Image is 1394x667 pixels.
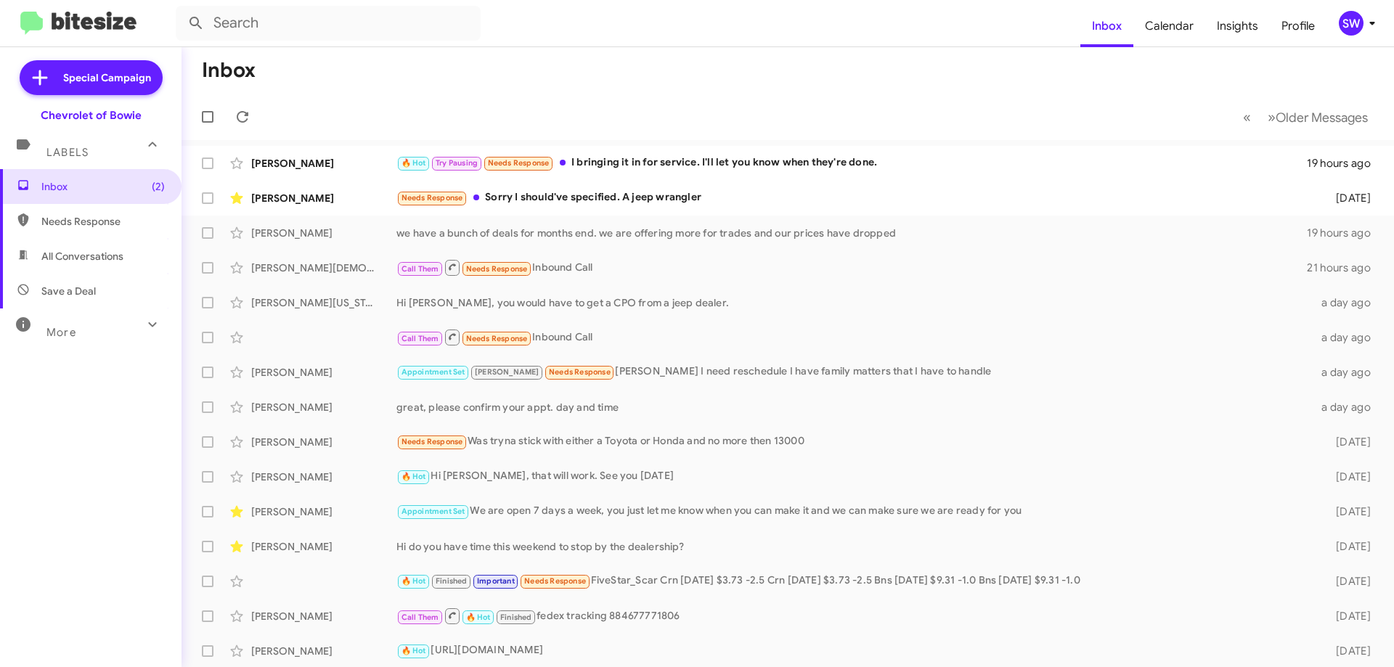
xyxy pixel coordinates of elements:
[202,59,256,82] h1: Inbox
[500,613,532,622] span: Finished
[402,646,426,655] span: 🔥 Hot
[1313,295,1382,310] div: a day ago
[1276,110,1368,126] span: Older Messages
[466,264,528,274] span: Needs Response
[396,258,1307,277] div: Inbound Call
[436,576,468,586] span: Finished
[1339,11,1364,36] div: SW
[396,400,1313,414] div: great, please confirm your appt. day and time
[396,226,1307,240] div: we have a bunch of deals for months end. we are offering more for trades and our prices have dropped
[1259,102,1377,132] button: Next
[1313,400,1382,414] div: a day ago
[1313,574,1382,589] div: [DATE]
[251,400,396,414] div: [PERSON_NAME]
[488,158,550,168] span: Needs Response
[402,613,439,622] span: Call Them
[251,191,396,205] div: [PERSON_NAME]
[396,642,1313,659] div: [URL][DOMAIN_NAME]
[1205,5,1270,47] a: Insights
[396,189,1313,206] div: Sorry I should've specified. A jeep wrangler
[152,179,165,194] span: (2)
[466,613,491,622] span: 🔥 Hot
[396,155,1307,171] div: I bringing it in for service. I'll let you know when they're done.
[396,328,1313,346] div: Inbound Call
[1326,11,1378,36] button: SW
[402,367,465,377] span: Appointment Set
[176,6,481,41] input: Search
[1313,644,1382,658] div: [DATE]
[402,334,439,343] span: Call Them
[1133,5,1205,47] a: Calendar
[402,472,426,481] span: 🔥 Hot
[1268,108,1276,126] span: »
[1313,435,1382,449] div: [DATE]
[63,70,151,85] span: Special Campaign
[41,249,123,263] span: All Conversations
[251,226,396,240] div: [PERSON_NAME]
[402,193,463,202] span: Needs Response
[251,261,396,275] div: [PERSON_NAME][DEMOGRAPHIC_DATA]
[1307,156,1382,171] div: 19 hours ago
[396,503,1313,520] div: We are open 7 days a week, you just let me know when you can make it and we can make sure we are ...
[251,609,396,623] div: [PERSON_NAME]
[1313,504,1382,519] div: [DATE]
[1270,5,1326,47] a: Profile
[1313,191,1382,205] div: [DATE]
[1313,470,1382,484] div: [DATE]
[41,179,165,194] span: Inbox
[1313,365,1382,380] div: a day ago
[402,264,439,274] span: Call Them
[524,576,586,586] span: Needs Response
[402,437,463,446] span: Needs Response
[251,539,396,554] div: [PERSON_NAME]
[396,573,1313,589] div: FiveStar_Scar Crn [DATE] $3.73 -2.5 Crn [DATE] $3.73 -2.5 Bns [DATE] $9.31 -1.0 Bns [DATE] $9.31 ...
[396,364,1313,380] div: [PERSON_NAME] I need reschedule I have family matters that I have to handle
[251,295,396,310] div: [PERSON_NAME][US_STATE]
[396,433,1313,450] div: Was tryna stick with either a Toyota or Honda and no more then 13000
[1313,330,1382,345] div: a day ago
[1234,102,1260,132] button: Previous
[1243,108,1251,126] span: «
[396,607,1313,625] div: fedex tracking 884677771806
[402,158,426,168] span: 🔥 Hot
[251,365,396,380] div: [PERSON_NAME]
[1313,609,1382,623] div: [DATE]
[251,156,396,171] div: [PERSON_NAME]
[251,470,396,484] div: [PERSON_NAME]
[20,60,163,95] a: Special Campaign
[1080,5,1133,47] a: Inbox
[402,507,465,516] span: Appointment Set
[1235,102,1377,132] nav: Page navigation example
[1313,539,1382,554] div: [DATE]
[41,284,96,298] span: Save a Deal
[396,468,1313,485] div: Hi [PERSON_NAME], that will work. See you [DATE]
[41,214,165,229] span: Needs Response
[41,108,142,123] div: Chevrolet of Bowie
[1307,261,1382,275] div: 21 hours ago
[46,326,76,339] span: More
[396,295,1313,310] div: Hi [PERSON_NAME], you would have to get a CPO from a jeep dealer.
[396,539,1313,554] div: Hi do you have time this weekend to stop by the dealership?
[251,644,396,658] div: [PERSON_NAME]
[46,146,89,159] span: Labels
[477,576,515,586] span: Important
[436,158,478,168] span: Try Pausing
[251,435,396,449] div: [PERSON_NAME]
[549,367,611,377] span: Needs Response
[466,334,528,343] span: Needs Response
[402,576,426,586] span: 🔥 Hot
[251,504,396,519] div: [PERSON_NAME]
[1307,226,1382,240] div: 19 hours ago
[475,367,539,377] span: [PERSON_NAME]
